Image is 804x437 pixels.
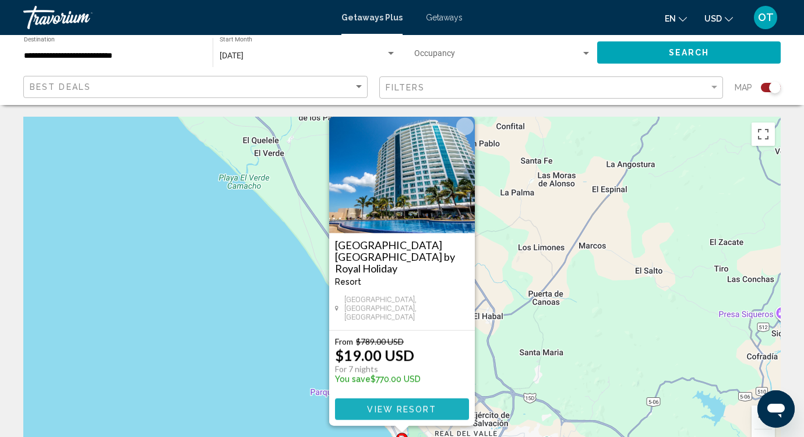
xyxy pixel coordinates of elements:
[30,82,91,92] span: Best Deals
[379,76,724,100] button: Filter
[752,405,775,429] button: Zoom in
[757,390,795,428] iframe: Button to launch messaging window
[758,12,774,23] span: OT
[750,5,781,30] button: User Menu
[704,10,733,27] button: Change currency
[23,6,330,29] a: Travorium
[456,118,474,135] button: Close
[335,239,469,274] a: [GEOGRAPHIC_DATA] [GEOGRAPHIC_DATA] by Royal Holiday
[30,82,364,92] mat-select: Sort by
[665,10,687,27] button: Change language
[735,79,752,96] span: Map
[335,375,371,384] span: You save
[356,337,404,347] span: $789.00 USD
[335,337,353,347] span: From
[344,295,469,321] span: [GEOGRAPHIC_DATA], [GEOGRAPHIC_DATA], [GEOGRAPHIC_DATA]
[335,398,469,420] button: View Resort
[335,375,421,384] p: $770.00 USD
[665,14,676,23] span: en
[426,13,463,22] a: Getaways
[704,14,722,23] span: USD
[220,51,244,60] span: [DATE]
[329,117,475,233] img: DG00E01X.jpg
[335,277,361,286] span: Resort
[597,41,781,63] button: Search
[341,13,403,22] a: Getaways Plus
[335,347,414,364] p: $19.00 USD
[669,48,710,58] span: Search
[386,83,425,92] span: Filters
[335,364,421,375] p: For 7 nights
[752,123,775,146] button: Toggle fullscreen view
[367,405,436,414] span: View Resort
